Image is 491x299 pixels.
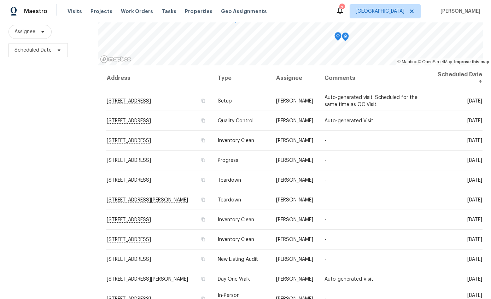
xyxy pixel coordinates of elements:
[325,178,326,183] span: -
[325,118,373,123] span: Auto-generated Visit
[276,158,313,163] span: [PERSON_NAME]
[106,65,212,91] th: Address
[276,277,313,282] span: [PERSON_NAME]
[467,237,482,242] span: [DATE]
[319,65,432,91] th: Comments
[270,65,319,91] th: Assignee
[276,138,313,143] span: [PERSON_NAME]
[356,8,404,15] span: [GEOGRAPHIC_DATA]
[200,276,206,282] button: Copy Address
[467,217,482,222] span: [DATE]
[467,198,482,203] span: [DATE]
[334,32,341,43] div: Map marker
[200,177,206,183] button: Copy Address
[339,4,344,11] div: 2
[276,237,313,242] span: [PERSON_NAME]
[438,8,480,15] span: [PERSON_NAME]
[397,59,417,64] a: Mapbox
[200,117,206,124] button: Copy Address
[276,198,313,203] span: [PERSON_NAME]
[325,95,417,107] span: Auto-generated visit. Scheduled for the same time as QC Visit.
[276,118,313,123] span: [PERSON_NAME]
[467,158,482,163] span: [DATE]
[218,118,253,123] span: Quality Control
[218,277,250,282] span: Day One Walk
[14,47,52,54] span: Scheduled Date
[467,178,482,183] span: [DATE]
[325,198,326,203] span: -
[218,178,241,183] span: Teardown
[325,217,326,222] span: -
[107,257,151,262] span: [STREET_ADDRESS]
[218,158,238,163] span: Progress
[218,257,258,262] span: New Listing Audit
[276,217,313,222] span: [PERSON_NAME]
[432,65,483,91] th: Scheduled Date ↑
[325,237,326,242] span: -
[218,138,254,143] span: Inventory Clean
[221,8,267,15] span: Geo Assignments
[200,197,206,203] button: Copy Address
[200,216,206,223] button: Copy Address
[467,277,482,282] span: [DATE]
[200,98,206,104] button: Copy Address
[276,178,313,183] span: [PERSON_NAME]
[24,8,47,15] span: Maestro
[185,8,212,15] span: Properties
[276,99,313,104] span: [PERSON_NAME]
[121,8,153,15] span: Work Orders
[212,65,271,91] th: Type
[218,99,232,104] span: Setup
[200,256,206,262] button: Copy Address
[325,158,326,163] span: -
[325,277,373,282] span: Auto-generated Visit
[68,8,82,15] span: Visits
[100,55,131,63] a: Mapbox homepage
[418,59,452,64] a: OpenStreetMap
[90,8,112,15] span: Projects
[14,28,35,35] span: Assignee
[162,9,176,14] span: Tasks
[467,99,482,104] span: [DATE]
[325,257,326,262] span: -
[218,217,254,222] span: Inventory Clean
[325,138,326,143] span: -
[454,59,489,64] a: Improve this map
[276,257,313,262] span: [PERSON_NAME]
[467,257,482,262] span: [DATE]
[200,137,206,143] button: Copy Address
[218,198,241,203] span: Teardown
[342,33,349,43] div: Map marker
[467,118,482,123] span: [DATE]
[200,157,206,163] button: Copy Address
[467,138,482,143] span: [DATE]
[218,237,254,242] span: Inventory Clean
[200,236,206,242] button: Copy Address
